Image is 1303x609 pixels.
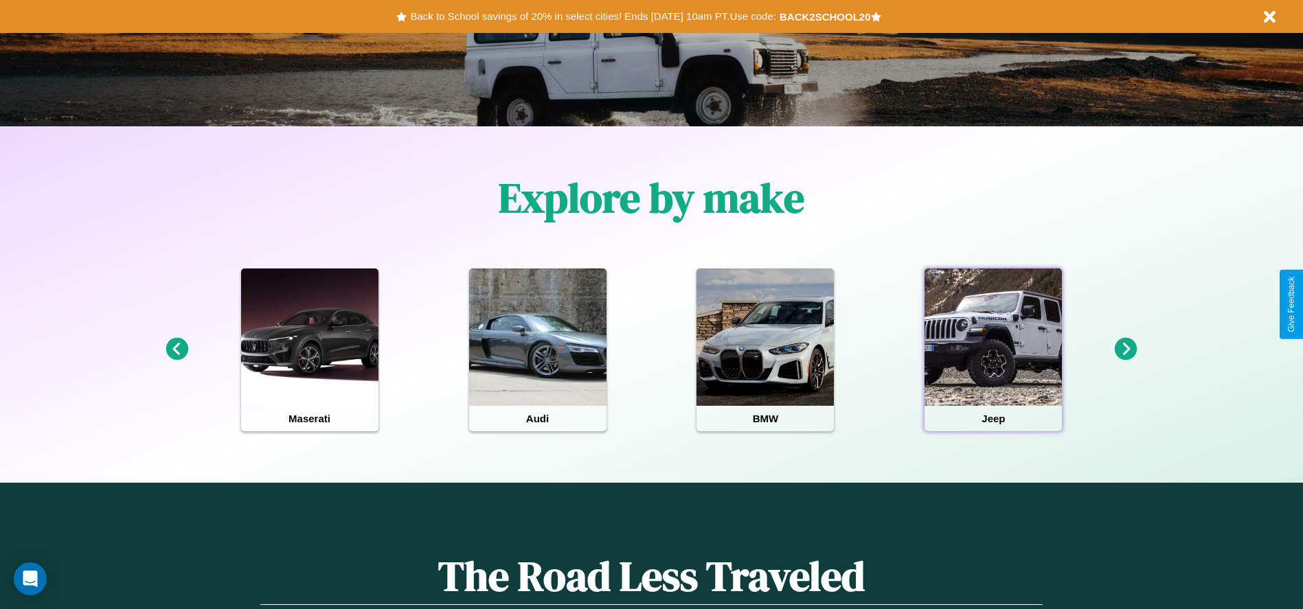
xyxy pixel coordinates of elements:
b: BACK2SCHOOL20 [780,11,871,23]
button: Back to School savings of 20% in select cities! Ends [DATE] 10am PT.Use code: [407,7,779,26]
h4: Audi [469,406,607,431]
h4: Maserati [241,406,378,431]
h1: Explore by make [499,170,804,226]
h4: Jeep [925,406,1062,431]
div: Give Feedback [1287,277,1296,332]
div: Open Intercom Messenger [14,562,47,595]
h1: The Road Less Traveled [260,548,1042,605]
h4: BMW [696,406,834,431]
